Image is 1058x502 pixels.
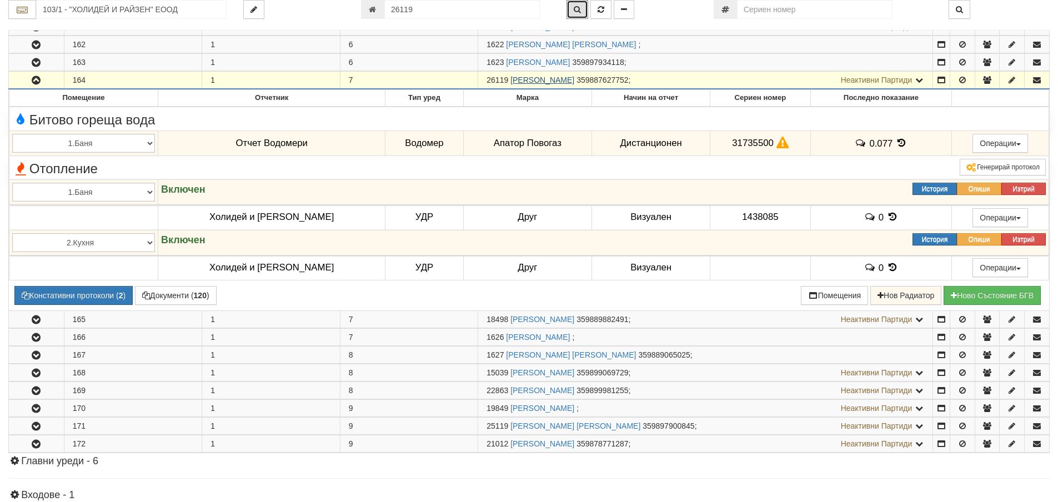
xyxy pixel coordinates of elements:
th: Отчетник [158,90,385,107]
span: 8 [349,350,353,359]
td: Друг [463,204,592,230]
td: ; [478,54,933,71]
span: Неактивни Партиди [841,404,912,413]
th: Последно показание [810,90,951,107]
span: 0 [879,212,884,222]
span: История на показанията [886,262,899,273]
td: Визуален [592,204,710,230]
td: 1 [202,364,340,381]
td: ; [478,418,933,435]
td: ; [478,72,933,89]
a: [PERSON_NAME] [510,404,574,413]
button: История [912,233,957,245]
button: Операции [972,258,1028,277]
span: Неактивни Партиди [841,439,912,448]
span: 0.077 [869,138,892,148]
span: История на забележките [855,138,869,148]
button: Помещения [801,286,869,305]
span: Партида № [487,404,508,413]
a: [PERSON_NAME] [PERSON_NAME] [506,40,636,49]
td: 1 [202,311,340,328]
td: 168 [64,364,202,381]
span: Партида № [487,40,504,49]
th: Сериен номер [710,90,811,107]
b: 2 [119,291,123,300]
span: 7 [349,76,353,84]
button: История [912,183,957,195]
td: ; [478,347,933,364]
span: Партида № [487,58,504,67]
th: Тип уред [385,90,463,107]
td: ; [478,311,933,328]
span: Партида № [487,386,508,395]
span: 7 [349,333,353,342]
td: 170 [64,400,202,417]
td: ; [478,435,933,453]
span: Партида № [487,315,508,324]
span: История на забележките [864,212,878,222]
td: 1 [202,329,340,346]
button: Операции [972,208,1028,227]
button: Изтрий [1001,183,1046,195]
button: Новo Състояние БГВ [944,286,1041,305]
button: Изтрий [1001,233,1046,245]
td: 1 [202,400,340,417]
a: [PERSON_NAME] [506,58,570,67]
span: 359889882491 [576,315,628,324]
span: 8 [349,368,353,377]
span: Холидей и [PERSON_NAME] [209,262,334,273]
span: Партида № [487,368,508,377]
button: Констативни протоколи (2) [14,286,133,305]
a: [PERSON_NAME] [510,315,574,324]
td: УДР [385,204,463,230]
span: История на показанията [886,212,899,222]
td: УДР [385,255,463,280]
td: 1 [202,36,340,53]
a: [PERSON_NAME] [510,439,574,448]
span: 359899981255 [576,386,628,395]
td: Дистанционен [592,130,710,156]
td: ; [478,364,933,381]
th: Начин на отчет [592,90,710,107]
th: Помещение [9,90,158,107]
a: [PERSON_NAME] [510,368,574,377]
td: 172 [64,435,202,453]
td: ; [478,382,933,399]
span: 9 [349,404,353,413]
th: Марка [463,90,592,107]
strong: Включен [161,234,205,245]
td: 1 [202,72,340,89]
span: Битово гореща вода [12,113,155,127]
span: 6 [349,58,353,67]
span: 6 [349,40,353,49]
a: [PERSON_NAME] [PERSON_NAME] [506,350,636,359]
td: Друг [463,255,592,280]
td: 164 [64,72,202,89]
td: 1 [202,435,340,453]
span: Партида № [487,421,508,430]
td: ; [478,400,933,417]
a: [PERSON_NAME] [510,76,574,84]
td: 171 [64,418,202,435]
span: 9 [349,421,353,430]
span: 359897900845 [643,421,694,430]
td: 169 [64,382,202,399]
span: История на забележките [864,262,878,273]
span: Отчет Водомери [235,138,307,148]
span: История на показанията [895,138,907,148]
span: 359897934118 [572,58,624,67]
b: 120 [194,291,207,300]
td: Водомер [385,130,463,156]
span: 359889065025 [638,350,690,359]
span: 9 [349,439,353,448]
h4: Главни уреди - 6 [8,456,1050,467]
button: Опиши [957,183,1001,195]
strong: Включен [161,184,205,195]
span: Холидей и [PERSON_NAME] [209,212,334,222]
span: Партида № [487,439,508,448]
td: 1 [202,54,340,71]
td: 165 [64,311,202,328]
span: 359878771287 [576,439,628,448]
span: Неактивни Партиди [841,368,912,377]
button: Документи (120) [135,286,217,305]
